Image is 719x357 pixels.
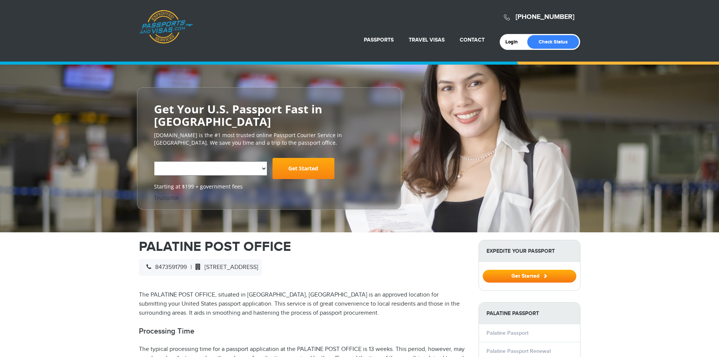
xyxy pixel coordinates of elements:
a: Palatine Passport [487,330,528,336]
a: Trustpilot [154,194,179,201]
h1: PALATINE POST OFFICE [139,240,467,253]
a: Contact [460,37,485,43]
span: Starting at $199 + government fees [154,183,384,190]
a: Passports [364,37,394,43]
div: | [139,259,262,276]
strong: Palatine Passport [479,303,580,324]
span: [STREET_ADDRESS] [192,264,258,271]
h2: Get Your U.S. Passport Fast in [GEOGRAPHIC_DATA] [154,103,384,128]
p: The PALATINE POST OFFICE, situated in [GEOGRAPHIC_DATA], [GEOGRAPHIC_DATA] is an approved locatio... [139,291,467,318]
a: Palatine Passport Renewal [487,348,551,354]
a: [PHONE_NUMBER] [516,13,574,21]
a: Get Started [483,273,576,279]
a: Passports & [DOMAIN_NAME] [139,10,193,44]
a: Get Started [273,158,334,179]
a: Login [505,39,523,45]
h2: Processing Time [139,327,467,336]
a: Travel Visas [409,37,445,43]
button: Get Started [483,270,576,283]
a: Check Status [527,35,579,49]
span: 8473591799 [143,264,187,271]
p: [DOMAIN_NAME] is the #1 most trusted online Passport Courier Service in [GEOGRAPHIC_DATA]. We sav... [154,131,384,147]
strong: Expedite Your Passport [479,240,580,262]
